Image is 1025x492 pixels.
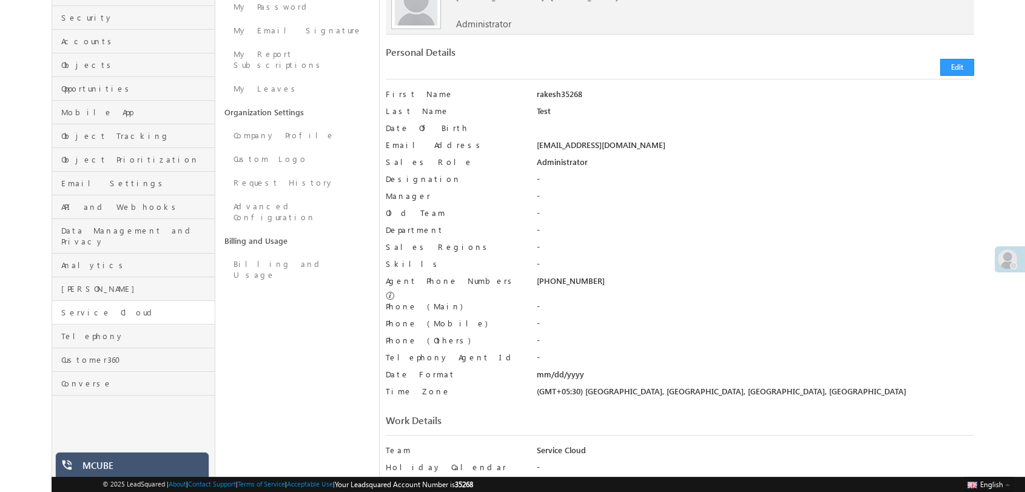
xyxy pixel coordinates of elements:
[61,307,212,318] span: Service Cloud
[386,174,522,184] label: Designation
[169,480,186,488] a: About
[52,348,215,372] a: Customer360
[386,224,522,235] label: Department
[455,480,473,489] span: 35268
[386,386,522,397] label: Time Zone
[536,224,973,241] div: -
[215,42,379,77] a: My Report Subscriptions
[386,369,522,380] label: Date Format
[52,219,215,254] a: Data Management and Privacy
[215,124,379,147] a: Company Profile
[536,386,973,403] div: (GMT+05:30) [GEOGRAPHIC_DATA], [GEOGRAPHIC_DATA], [GEOGRAPHIC_DATA], [GEOGRAPHIC_DATA]
[215,171,379,195] a: Request History
[536,352,973,369] div: -
[215,195,379,229] a: Advanced Configuration
[386,89,522,99] label: First Name
[52,30,215,53] a: Accounts
[52,195,215,219] a: API and Webhooks
[215,147,379,171] a: Custom Logo
[536,301,973,318] div: -
[386,190,522,201] label: Manager
[52,77,215,101] a: Opportunities
[386,415,672,432] div: Work Details
[61,154,212,165] span: Object Prioritization
[536,157,973,174] div: Administrator
[215,77,379,101] a: My Leaves
[52,101,215,124] a: Mobile App
[52,372,215,396] a: Converse
[52,277,215,301] a: [PERSON_NAME]
[536,207,973,224] div: -
[188,480,236,488] a: Contact Support
[215,19,379,42] a: My Email Signature
[386,47,672,64] div: Personal Details
[536,140,973,157] div: [EMAIL_ADDRESS][DOMAIN_NAME]
[61,331,212,342] span: Telephony
[61,107,212,118] span: Mobile App
[287,480,333,488] a: Acceptable Use
[386,462,522,473] label: Holiday Calendar
[52,6,215,30] a: Security
[980,480,1003,489] span: English
[52,172,215,195] a: Email Settings
[536,275,973,292] div: [PHONE_NUMBER]
[536,89,973,106] div: rakesh35268
[52,53,215,77] a: Objects
[61,354,212,365] span: Customer360
[386,352,522,363] label: Telephony Agent Id
[61,59,212,70] span: Objects
[536,318,973,335] div: -
[61,225,212,247] span: Data Management and Privacy
[52,254,215,277] a: Analytics
[536,335,973,352] div: -
[386,140,522,150] label: Email Address
[536,174,973,190] div: -
[386,335,522,346] label: Phone (Others)
[215,252,379,287] a: Billing and Usage
[61,378,212,389] span: Converse
[386,318,488,329] label: Phone (Mobile)
[61,201,212,212] span: API and Webhooks
[102,479,473,490] span: © 2025 LeadSquared | | | | |
[536,445,973,462] div: Service Cloud
[215,229,379,252] a: Billing and Usage
[386,445,522,456] label: Team
[536,369,973,386] div: mm/dd/yyyy
[61,178,212,189] span: Email Settings
[238,480,285,488] a: Terms of Service
[52,325,215,348] a: Telephony
[61,36,212,47] span: Accounts
[536,258,973,275] div: -
[386,275,516,286] label: Agent Phone Numbers
[52,301,215,325] a: Service Cloud
[536,106,973,123] div: Test
[61,283,212,294] span: [PERSON_NAME]
[940,59,974,76] button: Edit
[215,101,379,124] a: Organization Settings
[61,260,212,271] span: Analytics
[61,83,212,94] span: Opportunities
[386,301,522,312] label: Phone (Main)
[386,157,522,167] label: Sales Role
[52,148,215,172] a: Object Prioritization
[52,124,215,148] a: Object Tracking
[61,130,212,141] span: Object Tracking
[536,190,973,207] div: -
[386,258,522,269] label: Skills
[536,241,973,258] div: -
[61,12,212,23] span: Security
[456,18,511,29] span: Administrator
[964,477,1013,491] button: English
[386,123,522,133] label: Date Of Birth
[386,241,522,252] label: Sales Regions
[82,460,200,477] div: MCUBE
[386,207,522,218] label: Old Team
[536,462,973,479] div: -
[386,106,522,116] label: Last Name
[335,480,473,489] span: Your Leadsquared Account Number is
